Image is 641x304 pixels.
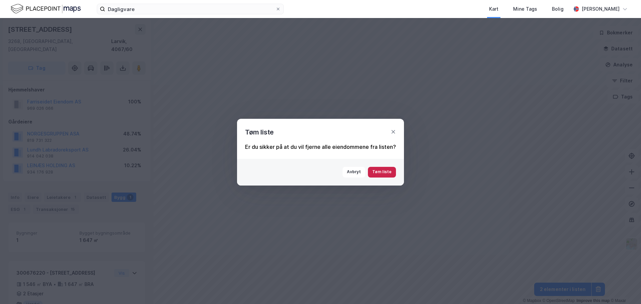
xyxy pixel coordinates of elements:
[582,5,620,13] div: [PERSON_NAME]
[368,167,396,178] button: Tøm liste
[343,167,365,178] button: Avbryt
[608,272,641,304] div: Kontrollprogram for chat
[105,4,275,14] input: Søk på adresse, matrikkel, gårdeiere, leietakere eller personer
[513,5,537,13] div: Mine Tags
[11,3,81,15] img: logo.f888ab2527a4732fd821a326f86c7f29.svg
[245,143,396,151] div: Er du sikker på at du vil fjerne alle eiendommene fra listen?
[245,127,274,137] div: Tøm liste
[489,5,498,13] div: Kart
[552,5,564,13] div: Bolig
[608,272,641,304] iframe: Chat Widget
